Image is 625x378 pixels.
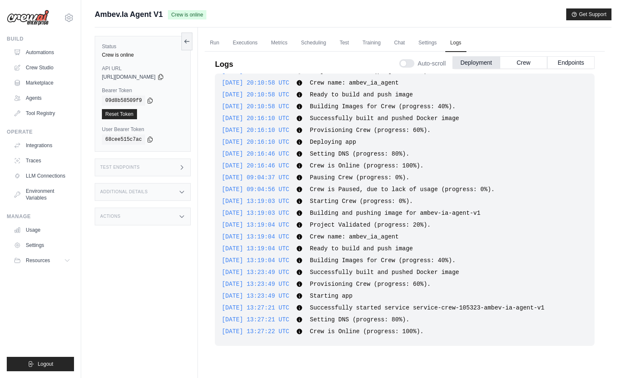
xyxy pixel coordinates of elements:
[222,162,289,169] span: [DATE] 20:16:46 UTC
[296,34,331,52] a: Scheduling
[228,34,263,52] a: Executions
[418,59,446,68] span: Auto-scroll
[310,127,431,134] span: Provisioning Crew (progress: 60%).
[310,174,409,181] span: Pausing Crew (progress: 0%).
[222,91,289,98] span: [DATE] 20:10:58 UTC
[10,154,74,167] a: Traces
[10,61,74,74] a: Crew Studio
[10,169,74,183] a: LLM Connections
[310,222,431,228] span: Project Validated (progress: 20%).
[310,281,431,288] span: Provisioning Crew (progress: 60%).
[222,281,289,288] span: [DATE] 13:23:49 UTC
[222,233,289,240] span: [DATE] 13:19:04 UTC
[222,198,289,205] span: [DATE] 13:19:03 UTC
[10,184,74,205] a: Environment Variables
[413,34,441,52] a: Settings
[389,34,410,52] a: Chat
[222,115,289,122] span: [DATE] 20:16:10 UTC
[310,269,459,276] span: Successfully built and pushed Docker image
[310,91,413,98] span: Ready to build and push image
[310,328,424,335] span: Crew is Online (progress: 100%).
[7,213,74,220] div: Manage
[222,210,289,216] span: [DATE] 13:19:03 UTC
[310,151,409,157] span: Setting DNS (progress: 80%).
[102,134,145,145] code: 68cee515c7ac
[26,257,50,264] span: Resources
[500,56,547,69] button: Crew
[266,34,293,52] a: Metrics
[445,34,466,52] a: Logs
[310,115,459,122] span: Successfully built and pushed Docker image
[566,8,611,20] button: Get Support
[222,139,289,145] span: [DATE] 20:16:10 UTC
[222,245,289,252] span: [DATE] 13:19:04 UTC
[310,103,455,110] span: Building Images for Crew (progress: 40%).
[7,10,49,26] img: Logo
[10,91,74,105] a: Agents
[222,79,289,86] span: [DATE] 20:10:58 UTC
[222,293,289,299] span: [DATE] 13:23:49 UTC
[168,10,206,19] span: Crew is online
[7,129,74,135] div: Operate
[38,361,53,367] span: Logout
[102,96,145,106] code: 09d8b58509f9
[222,174,289,181] span: [DATE] 09:04:37 UTC
[222,328,289,335] span: [DATE] 13:27:22 UTC
[222,316,289,323] span: [DATE] 13:27:21 UTC
[310,245,413,252] span: Ready to build and push image
[102,126,184,133] label: User Bearer Token
[205,34,224,52] a: Run
[222,127,289,134] span: [DATE] 20:16:10 UTC
[547,56,595,69] button: Endpoints
[95,8,163,20] span: Ambev.Ia Agent V1
[222,186,289,193] span: [DATE] 09:04:56 UTC
[310,316,409,323] span: Setting DNS (progress: 80%).
[10,107,74,120] a: Tool Registry
[222,304,289,311] span: [DATE] 13:27:21 UTC
[310,139,356,145] span: Deploying app
[310,162,424,169] span: Crew is Online (progress: 100%).
[10,223,74,237] a: Usage
[10,46,74,59] a: Automations
[222,151,289,157] span: [DATE] 20:16:46 UTC
[222,269,289,276] span: [DATE] 13:23:49 UTC
[222,257,289,264] span: [DATE] 13:19:04 UTC
[334,34,354,52] a: Test
[310,79,399,86] span: Crew name: ambev_ia_agent
[102,74,156,80] span: [URL][DOMAIN_NAME]
[100,214,121,219] h3: Actions
[10,139,74,152] a: Integrations
[7,36,74,42] div: Build
[222,222,289,228] span: [DATE] 13:19:04 UTC
[102,43,184,50] label: Status
[452,56,500,69] button: Deployment
[310,186,495,193] span: Crew is Paused, due to lack of usage (progress: 0%).
[102,52,184,58] div: Crew is online
[7,357,74,371] button: Logout
[102,87,184,94] label: Bearer Token
[222,103,289,110] span: [DATE] 20:10:58 UTC
[215,58,233,70] p: Logs
[100,189,148,194] h3: Additional Details
[10,76,74,90] a: Marketplace
[357,34,386,52] a: Training
[310,198,413,205] span: Starting Crew (progress: 0%).
[102,109,137,119] a: Reset Token
[310,257,455,264] span: Building Images for Crew (progress: 40%).
[310,304,545,311] span: Successfully started service service-crew-105323-ambev-ia-agent-v1
[310,233,399,240] span: Crew name: ambev_ia_agent
[102,65,184,72] label: API URL
[10,238,74,252] a: Settings
[310,293,353,299] span: Starting app
[100,165,140,170] h3: Test Endpoints
[10,254,74,267] button: Resources
[310,210,480,216] span: Building and pushing image for ambev-ia-agent-v1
